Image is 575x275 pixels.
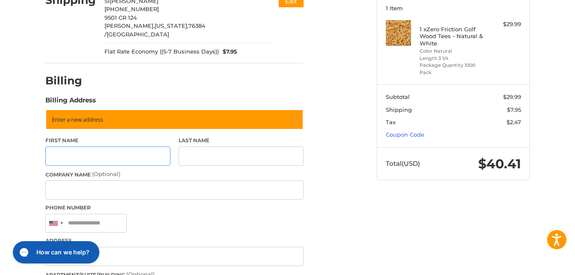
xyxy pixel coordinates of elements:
legend: Billing Address [45,96,96,109]
span: Subtotal [386,93,410,100]
span: Total (USD) [386,159,420,167]
a: Coupon Code [386,131,424,138]
span: $29.99 [503,93,521,100]
label: Company Name [45,170,304,179]
iframe: Gorgias live chat messenger [9,238,102,266]
li: Package Quantity 1000 Pack [420,62,485,76]
span: $40.41 [478,156,521,172]
label: Address [45,237,304,245]
iframe: Google Customer Reviews [504,252,575,275]
span: Shipping [386,106,412,113]
span: 9501 CR 124 [104,14,137,21]
label: Phone Number [45,204,304,212]
span: [PERSON_NAME], [104,22,155,29]
span: [US_STATE], [155,22,188,29]
span: Tax [386,119,396,126]
span: Enter a new address [52,116,103,123]
span: $7.95 [219,48,238,56]
label: Last Name [179,137,304,144]
div: $29.99 [487,20,521,29]
h3: 1 Item [386,5,521,12]
li: Length 3 1/4 [420,55,485,62]
span: [PHONE_NUMBER] [104,6,159,12]
span: [GEOGRAPHIC_DATA] [107,31,169,38]
a: Enter or select a different address [45,109,304,130]
span: Flat Rate Economy ((5-7 Business Days)) [104,48,219,56]
li: Color Natural [420,48,485,55]
label: First Name [45,137,170,144]
small: (Optional) [92,170,120,177]
span: 76384 / [104,22,206,38]
h2: Billing [45,74,95,87]
div: United States: +1 [46,214,66,233]
h4: 1 x Zero Friction Golf Wood Tees - Natural & White [420,26,485,47]
span: $7.95 [507,106,521,113]
span: $2.47 [506,119,521,126]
